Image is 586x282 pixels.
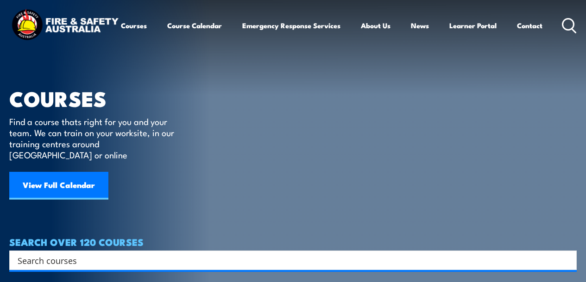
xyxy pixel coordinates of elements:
a: Course Calendar [167,14,222,37]
a: News [411,14,429,37]
a: Courses [121,14,147,37]
a: View Full Calendar [9,172,108,200]
form: Search form [19,254,558,267]
a: Learner Portal [449,14,497,37]
a: About Us [361,14,391,37]
a: Emergency Response Services [242,14,340,37]
h4: SEARCH OVER 120 COURSES [9,237,577,247]
button: Search magnifier button [561,254,573,267]
input: Search input [18,253,556,267]
p: Find a course thats right for you and your team. We can train on your worksite, in our training c... [9,116,178,160]
a: Contact [517,14,542,37]
h1: COURSES [9,89,188,107]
